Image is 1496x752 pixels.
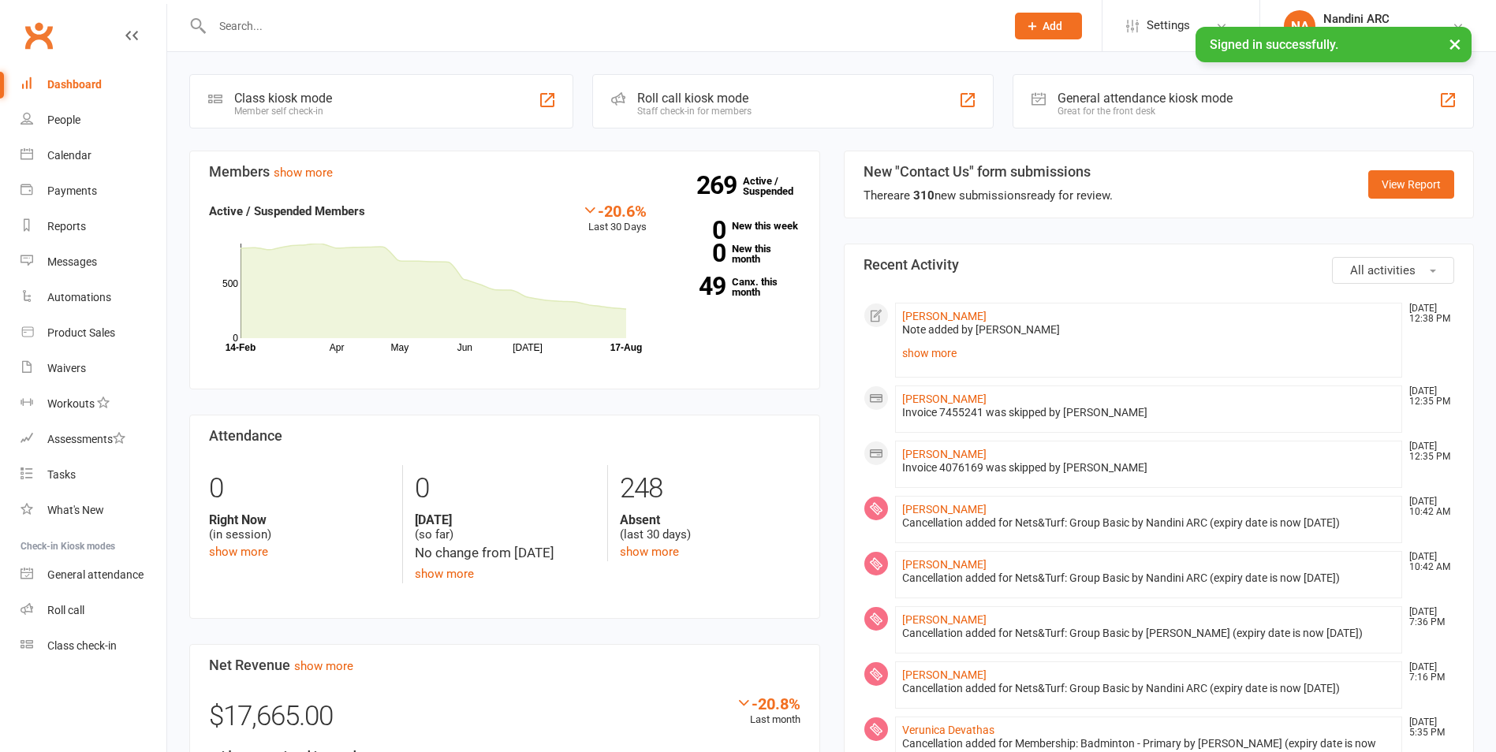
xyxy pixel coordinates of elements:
[294,659,353,673] a: show more
[415,542,595,564] div: No change from [DATE]
[902,724,994,736] a: Verunica Devathas
[670,244,800,264] a: 0New this month
[415,512,595,542] div: (so far)
[47,568,144,581] div: General attendance
[209,512,390,542] div: (in session)
[582,202,647,236] div: Last 30 Days
[47,433,125,445] div: Assessments
[21,138,166,173] a: Calendar
[1350,263,1416,277] span: All activities
[415,465,595,512] div: 0
[209,694,800,746] div: $17,665.00
[1401,386,1453,407] time: [DATE] 12:35 PM
[670,241,726,265] strong: 0
[21,280,166,315] a: Automations
[864,257,1455,273] h3: Recent Activity
[902,613,987,626] a: [PERSON_NAME]
[234,91,332,106] div: Class kiosk mode
[913,188,935,203] strong: 310
[902,406,1396,419] div: Invoice 7455241 was skipped by [PERSON_NAME]
[21,244,166,280] a: Messages
[209,204,365,218] strong: Active / Suspended Members
[670,218,726,242] strong: 0
[21,67,166,102] a: Dashboard
[1058,91,1233,106] div: General attendance kiosk mode
[21,386,166,422] a: Workouts
[902,571,1396,585] div: Cancellation added for Nets&Turf: Group Basic by Nandini ARC (expiry date is now [DATE])
[209,657,800,673] h3: Net Revenue
[47,362,86,374] div: Waivers
[902,627,1396,640] div: Cancellation added for Nets&Turf: Group Basic by [PERSON_NAME] (expiry date is now [DATE])
[1401,303,1453,324] time: [DATE] 12:38 PM
[1015,13,1082,39] button: Add
[902,461,1396,475] div: Invoice 4076169 was skipped by [PERSON_NAME]
[274,166,333,180] a: show more
[47,184,97,197] div: Payments
[21,593,166,628] a: Roll call
[670,221,800,231] a: 0New this week
[902,323,1396,337] div: Note added by [PERSON_NAME]
[21,628,166,664] a: Class kiosk mode
[670,277,800,297] a: 49Canx. this month
[47,604,84,616] div: Roll call
[1332,257,1454,284] button: All activities
[864,164,1113,180] h3: New "Contact Us" form submissions
[736,694,800,712] div: -20.8%
[696,173,743,197] strong: 269
[902,448,987,460] a: [PERSON_NAME]
[620,512,800,542] div: (last 30 days)
[47,220,86,233] div: Reports
[209,428,800,444] h3: Attendance
[209,512,390,527] strong: Right Now
[1401,717,1453,738] time: [DATE] 5:35 PM
[620,512,800,527] strong: Absent
[1284,10,1315,42] div: NA
[47,149,91,162] div: Calendar
[21,209,166,244] a: Reports
[637,106,752,117] div: Staff check-in for members
[1147,8,1190,43] span: Settings
[902,682,1396,695] div: Cancellation added for Nets&Turf: Group Basic by Nandini ARC (expiry date is now [DATE])
[1323,26,1430,40] div: [GEOGRAPHIC_DATA]
[1210,37,1338,52] span: Signed in successfully.
[902,342,1396,364] a: show more
[637,91,752,106] div: Roll call kiosk mode
[1368,170,1454,199] a: View Report
[1323,12,1430,26] div: Nandini ARC
[582,202,647,219] div: -20.6%
[902,516,1396,530] div: Cancellation added for Nets&Turf: Group Basic by Nandini ARC (expiry date is now [DATE])
[415,512,595,527] strong: [DATE]
[1058,106,1233,117] div: Great for the front desk
[1401,607,1453,627] time: [DATE] 7:36 PM
[1401,441,1453,462] time: [DATE] 12:35 PM
[47,326,115,339] div: Product Sales
[21,315,166,351] a: Product Sales
[21,102,166,138] a: People
[902,558,987,571] a: [PERSON_NAME]
[19,16,58,55] a: Clubworx
[21,351,166,386] a: Waivers
[234,106,332,117] div: Member self check-in
[902,503,987,516] a: [PERSON_NAME]
[47,255,97,268] div: Messages
[21,422,166,457] a: Assessments
[902,668,987,681] a: [PERSON_NAME]
[209,545,268,559] a: show more
[902,310,987,322] a: [PERSON_NAME]
[209,164,800,180] h3: Members
[864,186,1113,205] div: There are new submissions ready for review.
[620,465,800,512] div: 248
[1043,20,1062,32] span: Add
[670,274,726,298] strong: 49
[1401,552,1453,572] time: [DATE] 10:42 AM
[21,493,166,528] a: What's New
[47,468,76,481] div: Tasks
[902,393,987,405] a: [PERSON_NAME]
[209,465,390,512] div: 0
[620,545,679,559] a: show more
[47,397,95,410] div: Workouts
[415,567,474,581] a: show more
[21,457,166,493] a: Tasks
[47,114,80,126] div: People
[47,639,117,652] div: Class check-in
